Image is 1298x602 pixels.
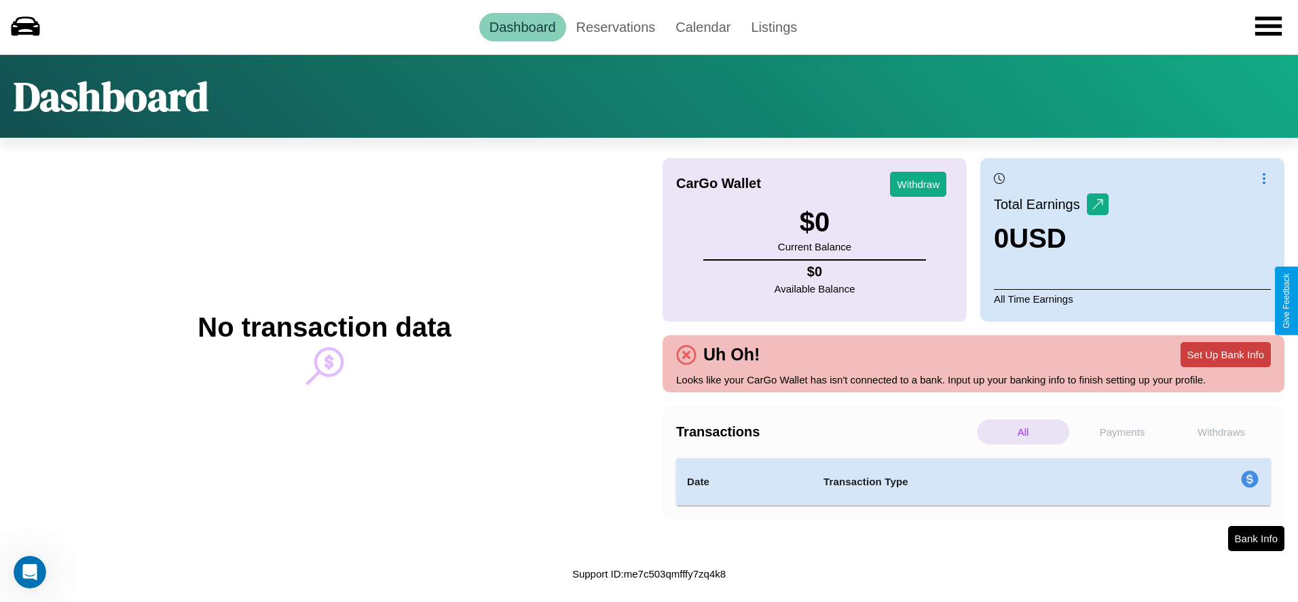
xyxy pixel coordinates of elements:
[1228,526,1284,551] button: Bank Info
[676,371,1271,389] p: Looks like your CarGo Wallet has isn't connected to a bank. Input up your banking info to finish ...
[14,556,46,588] iframe: Intercom live chat
[198,312,451,343] h2: No transaction data
[676,176,761,191] h4: CarGo Wallet
[775,280,855,298] p: Available Balance
[741,13,807,41] a: Listings
[890,172,946,197] button: Withdraw
[823,474,1130,490] h4: Transaction Type
[572,565,726,583] p: Support ID: me7c503qmfffy7zq4k8
[994,223,1109,254] h3: 0 USD
[479,13,566,41] a: Dashboard
[14,69,208,124] h1: Dashboard
[1181,342,1271,367] button: Set Up Bank Info
[1076,419,1168,445] p: Payments
[1282,274,1291,328] div: Give Feedback
[697,345,766,364] h4: Uh Oh!
[977,419,1069,445] p: All
[994,192,1087,217] p: Total Earnings
[1175,419,1267,445] p: Withdraws
[775,264,855,280] h4: $ 0
[778,238,851,256] p: Current Balance
[687,474,802,490] h4: Date
[994,289,1271,308] p: All Time Earnings
[665,13,741,41] a: Calendar
[676,458,1271,506] table: simple table
[676,424,973,440] h4: Transactions
[778,207,851,238] h3: $ 0
[566,13,666,41] a: Reservations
